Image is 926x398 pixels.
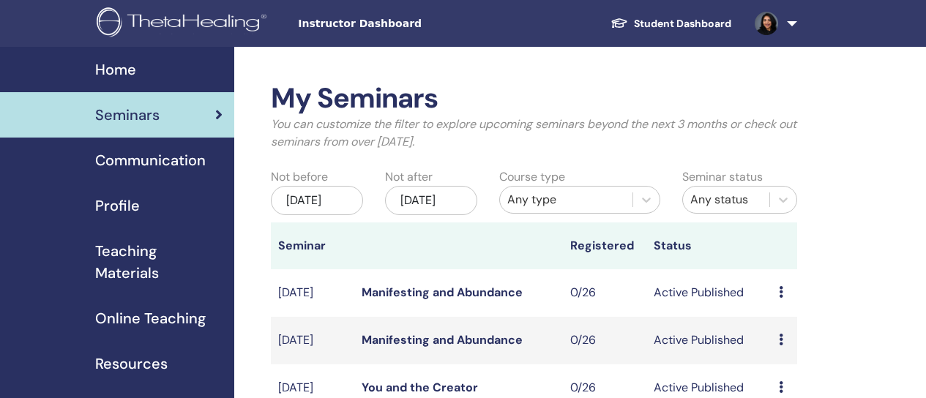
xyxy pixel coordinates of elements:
[95,104,160,126] span: Seminars
[385,168,433,186] label: Not after
[271,82,797,116] h2: My Seminars
[271,186,363,215] div: [DATE]
[611,17,628,29] img: graduation-cap-white.svg
[271,269,354,317] td: [DATE]
[97,7,272,40] img: logo.png
[385,186,477,215] div: [DATE]
[563,222,646,269] th: Registered
[690,191,762,209] div: Any status
[646,269,772,317] td: Active Published
[563,317,646,364] td: 0/26
[599,10,743,37] a: Student Dashboard
[298,16,518,31] span: Instructor Dashboard
[362,332,523,348] a: Manifesting and Abundance
[95,307,206,329] span: Online Teaching
[755,12,778,35] img: default.jpg
[271,168,328,186] label: Not before
[95,59,136,80] span: Home
[95,149,206,171] span: Communication
[95,195,140,217] span: Profile
[362,285,523,300] a: Manifesting and Abundance
[95,353,168,375] span: Resources
[646,222,772,269] th: Status
[682,168,763,186] label: Seminar status
[271,222,354,269] th: Seminar
[507,191,625,209] div: Any type
[499,168,565,186] label: Course type
[646,317,772,364] td: Active Published
[271,116,797,151] p: You can customize the filter to explore upcoming seminars beyond the next 3 months or check out s...
[362,380,478,395] a: You and the Creator
[271,317,354,364] td: [DATE]
[563,269,646,317] td: 0/26
[95,240,223,284] span: Teaching Materials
